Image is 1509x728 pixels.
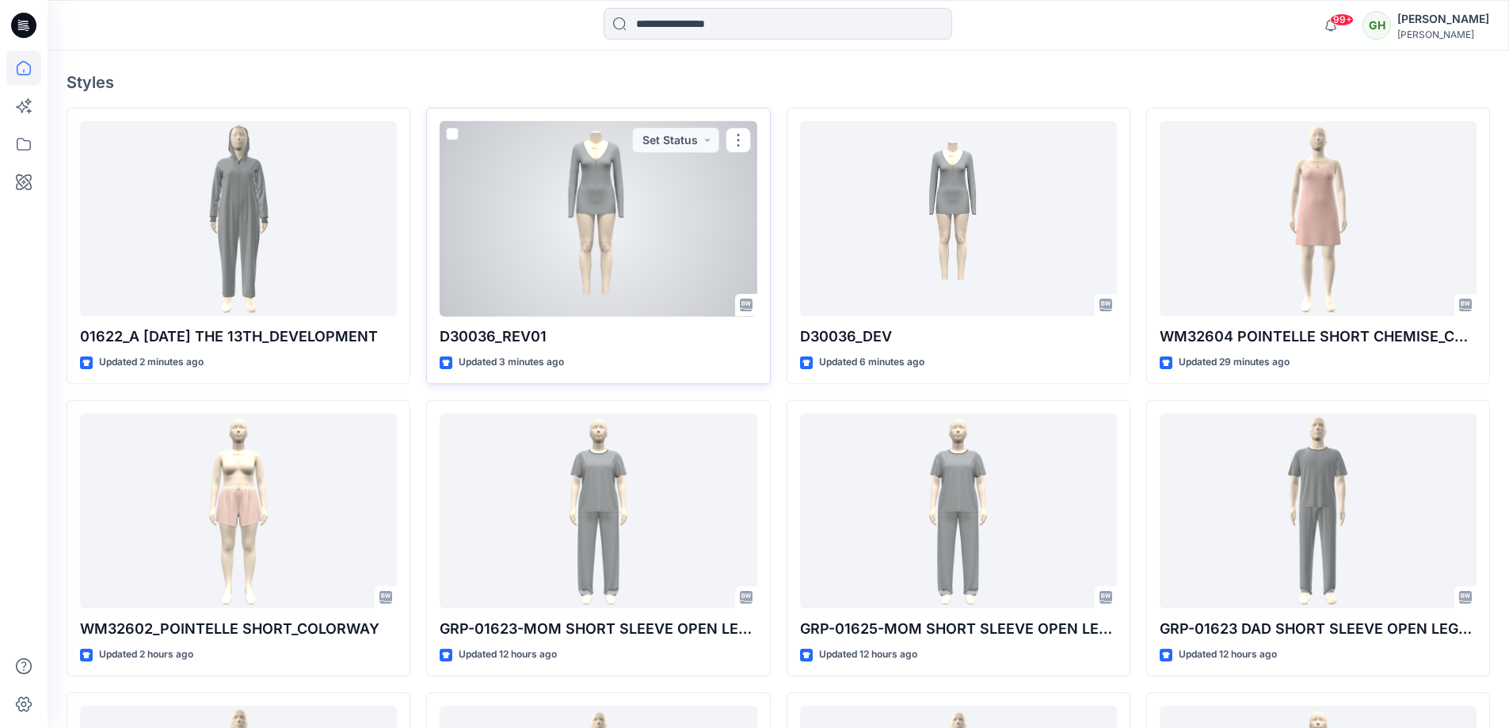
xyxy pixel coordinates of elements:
[99,646,193,663] p: Updated 2 hours ago
[819,646,917,663] p: Updated 12 hours ago
[800,414,1117,609] a: GRP-01625-MOM SHORT SLEEVE OPEN LEG_DEV
[800,326,1117,348] p: D30036_DEV
[99,354,204,371] p: Updated 2 minutes ago
[800,121,1117,317] a: D30036_DEV
[819,354,924,371] p: Updated 6 minutes ago
[800,618,1117,640] p: GRP-01625-MOM SHORT SLEEVE OPEN LEG_DEV
[1397,10,1489,29] div: [PERSON_NAME]
[1160,414,1477,609] a: GRP-01623 DAD SHORT SLEEVE OPEN LEG_DEVELOPMENT
[1160,326,1477,348] p: WM32604 POINTELLE SHORT CHEMISE_COLORWAY_REV1
[80,326,397,348] p: 01622_A [DATE] THE 13TH_DEVELOPMENT
[459,646,557,663] p: Updated 12 hours ago
[1179,646,1277,663] p: Updated 12 hours ago
[1397,29,1489,40] div: [PERSON_NAME]
[440,618,756,640] p: GRP-01623-MOM SHORT SLEEVE OPEN LEG_DEV
[80,618,397,640] p: WM32602_POINTELLE SHORT_COLORWAY
[1160,121,1477,317] a: WM32604 POINTELLE SHORT CHEMISE_COLORWAY_REV1
[440,414,756,609] a: GRP-01623-MOM SHORT SLEEVE OPEN LEG_DEV
[1330,13,1354,26] span: 99+
[1362,11,1391,40] div: GH
[459,354,564,371] p: Updated 3 minutes ago
[67,73,1490,92] h4: Styles
[1160,618,1477,640] p: GRP-01623 DAD SHORT SLEEVE OPEN LEG_DEVELOPMENT
[1179,354,1290,371] p: Updated 29 minutes ago
[440,121,756,317] a: D30036_REV01
[80,414,397,609] a: WM32602_POINTELLE SHORT_COLORWAY
[440,326,756,348] p: D30036_REV01
[80,121,397,317] a: 01622_A FRIDAY THE 13TH_DEVELOPMENT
